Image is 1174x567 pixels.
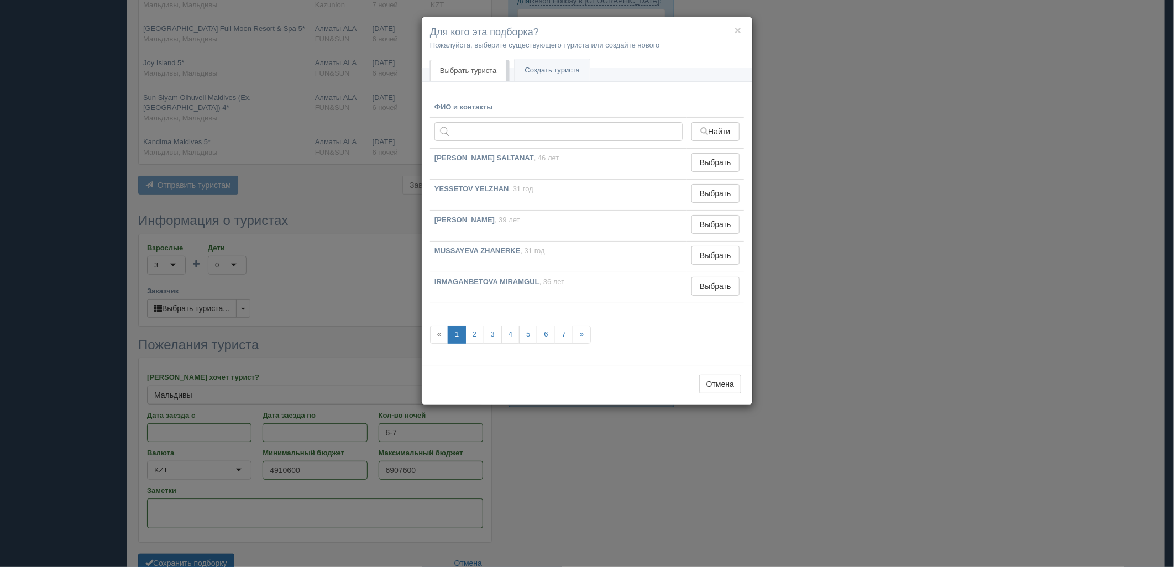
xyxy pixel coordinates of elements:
[448,326,466,344] a: 1
[430,25,744,40] h4: Для кого эта подборка?
[691,153,740,172] button: Выбрать
[501,326,520,344] a: 4
[691,122,740,141] button: Найти
[515,59,590,82] a: Создать туриста
[430,40,744,50] p: Пожалуйста, выберите существующего туриста или создайте нового
[434,246,521,255] b: MUSSAYEVA ZHANERKE
[534,154,559,162] span: , 46 лет
[735,24,741,36] button: ×
[519,326,537,344] a: 5
[465,326,484,344] a: 2
[691,277,740,296] button: Выбрать
[537,326,555,344] a: 6
[434,185,509,193] b: YESSETOV YELZHAN
[434,122,683,141] input: Поиск по ФИО, паспорту или контактам
[430,98,687,118] th: ФИО и контакты
[573,326,591,344] a: »
[430,326,448,344] span: «
[434,277,539,286] b: IRMAGANBETOVA MIRAMGUL
[555,326,573,344] a: 7
[539,277,565,286] span: , 36 лет
[691,246,740,265] button: Выбрать
[691,215,740,234] button: Выбрать
[484,326,502,344] a: 3
[699,375,741,393] button: Отмена
[430,60,506,82] a: Выбрать туриста
[521,246,545,255] span: , 31 год
[434,154,534,162] b: [PERSON_NAME] SALTANAT
[495,216,520,224] span: , 39 лет
[691,184,740,203] button: Выбрать
[434,216,495,224] b: [PERSON_NAME]
[509,185,533,193] span: , 31 год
